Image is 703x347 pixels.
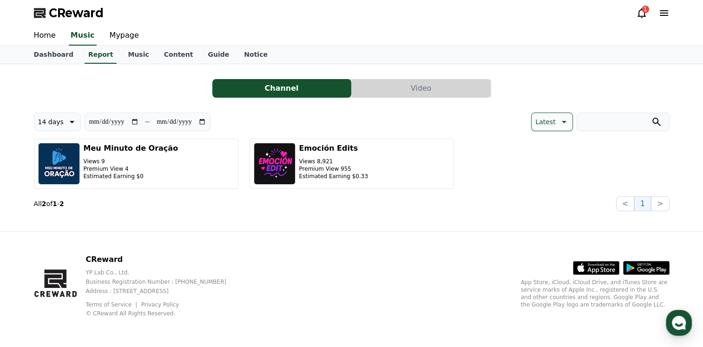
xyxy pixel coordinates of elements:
[84,165,178,173] p: Premium View 4
[299,165,368,173] p: Premium View 955
[38,143,80,185] img: Meu Minuto de Oração
[157,46,201,64] a: Content
[49,6,104,20] span: CReward
[352,79,491,98] button: Video
[85,301,138,308] a: Terms of Service
[299,158,368,165] p: Views 8,921
[212,79,352,98] a: Channel
[254,143,296,185] img: Emoción Edits
[85,287,241,295] p: Address : [STREET_ADDRESS]
[521,279,670,308] p: App Store, iCloud, iCloud Drive, and iTunes Store are service marks of Apple Inc., registered in ...
[85,278,241,286] p: Business Registration Number : [PHONE_NUMBER]
[531,113,572,131] button: Latest
[3,270,61,293] a: Home
[34,6,104,20] a: CReward
[34,139,238,189] button: Meu Minuto de Oração Views 9 Premium View 4 Estimated Earning $0
[642,6,649,13] div: 1
[102,26,146,46] a: Mypage
[84,173,178,180] p: Estimated Earning $0
[53,200,57,207] strong: 1
[145,116,151,127] p: ~
[42,200,46,207] strong: 2
[84,158,178,165] p: Views 9
[85,269,241,276] p: YP Lab Co., Ltd.
[34,113,81,131] button: 14 days
[85,46,117,64] a: Report
[299,143,368,154] h3: Emoción Edits
[616,196,634,211] button: <
[26,26,63,46] a: Home
[237,46,275,64] a: Notice
[651,196,669,211] button: >
[77,284,105,292] span: Messages
[120,46,156,64] a: Music
[212,79,351,98] button: Channel
[26,46,81,64] a: Dashboard
[38,115,64,128] p: 14 days
[141,301,179,308] a: Privacy Policy
[24,284,40,291] span: Home
[299,173,368,180] p: Estimated Earning $0.33
[250,139,454,189] button: Emoción Edits Views 8,921 Premium View 955 Estimated Earning $0.33
[85,310,241,317] p: © CReward All Rights Reserved.
[61,270,120,293] a: Messages
[120,270,178,293] a: Settings
[59,200,64,207] strong: 2
[138,284,160,291] span: Settings
[85,254,241,265] p: CReward
[200,46,237,64] a: Guide
[636,7,647,19] a: 1
[634,196,651,211] button: 1
[34,199,64,208] p: All of -
[84,143,178,154] h3: Meu Minuto de Oração
[535,115,555,128] p: Latest
[69,26,97,46] a: Music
